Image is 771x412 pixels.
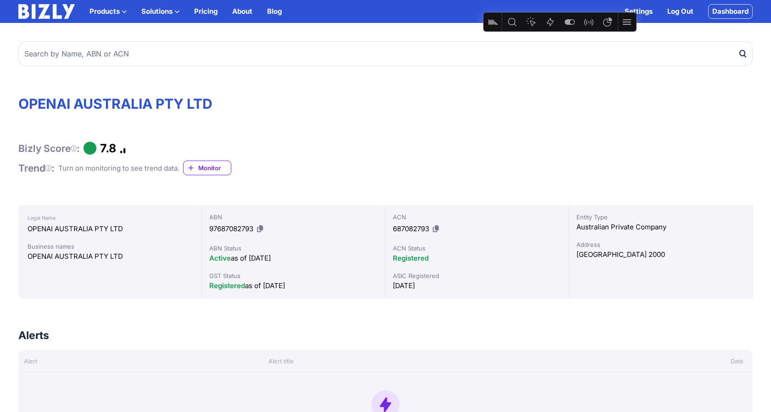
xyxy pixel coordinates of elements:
div: [DATE] [393,280,561,291]
h1: OPENAI AUSTRALIA PTY LTD [18,95,753,112]
div: OPENAI AUSTRALIA PTY LTD [28,251,192,262]
a: Settings [625,6,653,17]
div: ACN [393,212,561,222]
h1: Trend : [18,162,55,174]
div: ACN Status [393,244,561,253]
div: as of [DATE] [209,253,378,264]
div: [GEOGRAPHIC_DATA] 2000 [576,249,745,260]
div: Alert [18,356,263,366]
a: Monitor [183,161,231,175]
div: Turn on monitoring to see trend data. [58,163,179,174]
div: ABN Status [209,244,378,253]
h3: Alerts [18,328,49,343]
span: 97687082793 [209,224,253,233]
div: Australian Private Company [576,222,745,233]
span: Monitor [198,163,231,173]
button: Solutions [141,6,179,17]
h1: Bizly Score : [18,142,80,155]
a: Blog [267,6,282,17]
div: Business names [28,242,192,251]
a: Log Out [667,6,693,17]
div: Alert title [263,356,630,366]
div: Address [576,240,745,249]
span: Registered [209,281,245,290]
button: Products [89,6,127,17]
div: Legal Name [28,212,192,223]
div: GST Status [209,271,378,280]
div: OPENAI AUSTRALIA PTY LTD [28,223,192,234]
span: 687082793 [393,224,429,233]
div: Date [630,356,753,366]
span: Registered [393,254,429,262]
span: Active [209,254,231,262]
a: About [232,6,252,17]
div: ASIC Registered [393,271,561,280]
h1: 7.8 [100,141,116,155]
div: Entity Type [576,212,745,222]
input: Search by Name, ABN or ACN [18,41,753,66]
a: Dashboard [708,4,753,19]
div: ABN [209,212,378,222]
div: as of [DATE] [209,280,378,291]
a: Pricing [194,6,218,17]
